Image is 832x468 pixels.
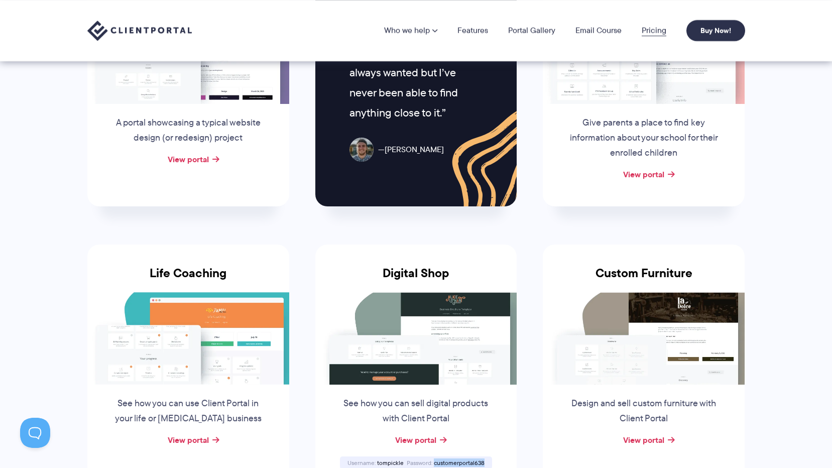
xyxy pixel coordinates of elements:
[378,143,444,157] span: [PERSON_NAME]
[642,27,666,35] a: Pricing
[395,434,436,446] a: View portal
[543,266,745,292] h3: Custom Furniture
[384,27,437,35] a: Who we help
[339,396,492,426] p: See how you can sell digital products with Client Portal
[168,434,209,446] a: View portal
[575,27,622,35] a: Email Course
[567,396,720,426] p: Design and sell custom furniture with Client Portal
[315,266,517,292] h3: Digital Shop
[457,27,488,35] a: Features
[112,115,265,146] p: A portal showcasing a typical website design (or redesign) project
[87,266,289,292] h3: Life Coaching
[112,396,265,426] p: See how you can use Client Portal in your life or [MEDICAL_DATA] business
[434,458,485,467] span: customerportal638
[567,115,720,161] p: Give parents a place to find key information about your school for their enrolled children
[407,458,432,467] span: Password
[377,458,404,467] span: tompickle
[20,418,50,448] iframe: Toggle Customer Support
[347,458,376,467] span: Username
[686,20,745,41] a: Buy Now!
[168,153,209,165] a: View portal
[623,434,664,446] a: View portal
[623,168,664,180] a: View portal
[508,27,555,35] a: Portal Gallery
[349,3,483,123] p: It’s something I’ve always wanted but I’ve never been able to find anything close to it.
